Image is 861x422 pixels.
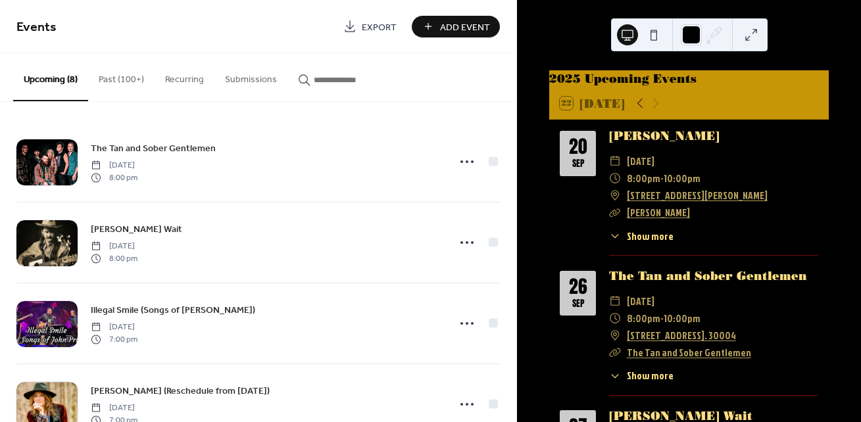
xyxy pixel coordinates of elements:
span: 8:00 pm [91,172,137,183]
a: [PERSON_NAME] [609,129,720,143]
a: Export [333,16,406,37]
button: Add Event [412,16,500,37]
span: [PERSON_NAME] (Reschedule from [DATE]) [91,385,270,398]
span: 10:00pm [664,310,701,327]
button: ​Show more [609,368,673,383]
span: 7:00 pm [91,333,137,345]
span: [DATE] [91,402,137,414]
div: 20 [569,138,587,156]
span: 8:00pm [627,170,660,187]
div: ​ [609,344,621,361]
a: The Tan and Sober Gentlemen [627,345,751,360]
div: Sep [572,299,584,308]
a: Illegal Smile (Songs of [PERSON_NAME]) [91,302,255,317]
span: 8:00 pm [91,252,137,264]
a: [STREET_ADDRESS]. 30004 [627,327,736,344]
a: The Tan and Sober Gentlemen [91,141,216,156]
button: Submissions [214,53,287,100]
span: 10:00pm [664,170,701,187]
button: ​Show more [609,229,673,244]
button: Past (100+) [88,53,155,100]
div: ​ [609,229,621,244]
span: The Tan and Sober Gentlemen [91,142,216,156]
span: Events [16,14,57,40]
span: Export [362,20,397,34]
div: ​ [609,368,621,383]
div: 26 [569,278,587,296]
div: ​ [609,204,621,221]
div: ​ [609,152,621,170]
a: [STREET_ADDRESS][PERSON_NAME] [627,187,768,204]
span: - [660,170,664,187]
span: [DATE] [91,321,137,333]
a: [PERSON_NAME] Wait [91,222,182,237]
span: 8:00pm [627,310,660,327]
div: Sep [572,159,584,168]
div: 2025 Upcoming Events [549,70,829,87]
button: Recurring [155,53,214,100]
span: [PERSON_NAME] Wait [91,223,182,237]
span: [DATE] [91,160,137,172]
span: [DATE] [627,152,654,170]
button: Upcoming (8) [13,53,88,101]
div: ​ [609,310,621,327]
span: Illegal Smile (Songs of [PERSON_NAME]) [91,304,255,317]
span: - [660,310,664,327]
span: [DATE] [91,241,137,252]
a: The Tan and Sober Gentlemen [609,269,807,283]
a: [PERSON_NAME] [627,205,690,220]
div: ​ [609,187,621,204]
span: [DATE] [627,293,654,310]
div: ​ [609,293,621,310]
span: Add Event [440,20,490,34]
div: ​ [609,327,621,344]
div: ​ [609,170,621,187]
a: [PERSON_NAME] (Reschedule from [DATE]) [91,383,270,398]
span: Show more [627,368,674,383]
span: Show more [627,229,674,244]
